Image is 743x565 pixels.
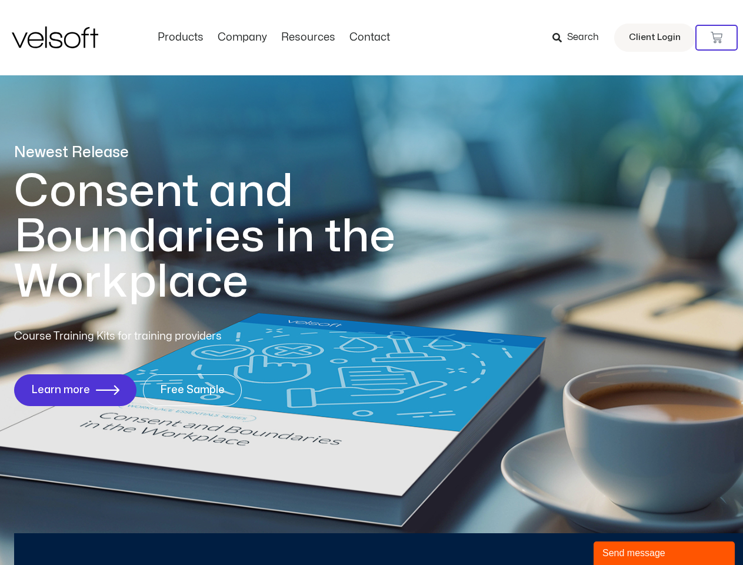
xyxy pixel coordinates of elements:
[614,24,695,52] a: Client Login
[14,328,307,345] p: Course Training Kits for training providers
[211,31,274,44] a: CompanyMenu Toggle
[552,28,607,48] a: Search
[629,30,681,45] span: Client Login
[151,31,211,44] a: ProductsMenu Toggle
[151,31,397,44] nav: Menu
[567,30,599,45] span: Search
[342,31,397,44] a: ContactMenu Toggle
[14,169,444,305] h1: Consent and Boundaries in the Workplace
[274,31,342,44] a: ResourcesMenu Toggle
[160,384,225,396] span: Free Sample
[14,374,136,406] a: Learn more
[12,26,98,48] img: Velsoft Training Materials
[143,374,242,406] a: Free Sample
[31,384,90,396] span: Learn more
[14,142,444,163] p: Newest Release
[594,539,737,565] iframe: chat widget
